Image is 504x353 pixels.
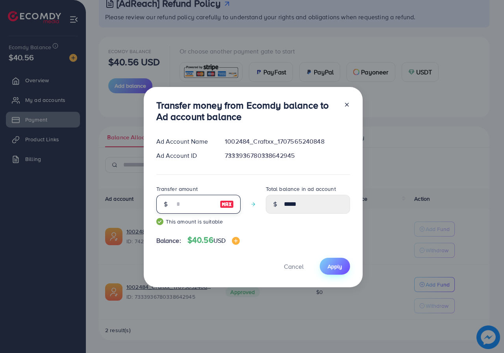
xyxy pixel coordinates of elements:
img: guide [156,218,163,225]
label: Total balance in ad account [266,185,336,193]
span: Cancel [284,262,304,271]
label: Transfer amount [156,185,198,193]
div: Ad Account Name [150,137,219,146]
img: image [220,200,234,209]
h3: Transfer money from Ecomdy balance to Ad account balance [156,100,337,122]
div: Ad Account ID [150,151,219,160]
h4: $40.56 [187,235,240,245]
img: image [232,237,240,245]
small: This amount is suitable [156,218,241,225]
span: Balance: [156,236,181,245]
div: 7333936780338642945 [219,151,356,160]
button: Cancel [274,258,313,275]
button: Apply [320,258,350,275]
span: Apply [328,262,342,270]
div: 1002484_Craftxx_1707565240848 [219,137,356,146]
span: USD [213,236,226,245]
